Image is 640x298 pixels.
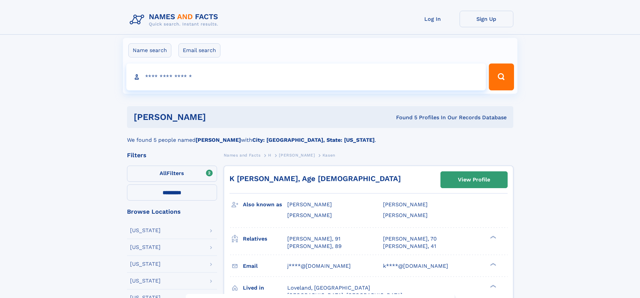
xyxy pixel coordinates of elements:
[287,285,370,291] span: Loveland, [GEOGRAPHIC_DATA]
[127,128,513,144] div: We found 5 people named with .
[301,114,507,121] div: Found 5 Profiles In Our Records Database
[488,235,497,239] div: ❯
[243,260,287,272] h3: Email
[458,172,490,187] div: View Profile
[287,243,342,250] a: [PERSON_NAME], 89
[128,43,171,57] label: Name search
[130,261,161,267] div: [US_STATE]
[460,11,513,27] a: Sign Up
[134,113,301,121] h1: [PERSON_NAME]
[160,170,167,176] span: All
[229,174,401,183] a: K [PERSON_NAME], Age [DEMOGRAPHIC_DATA]
[243,199,287,210] h3: Also known as
[224,151,261,159] a: Names and Facts
[406,11,460,27] a: Log In
[268,151,271,159] a: H
[287,235,340,243] a: [PERSON_NAME], 91
[383,243,436,250] a: [PERSON_NAME], 41
[287,201,332,208] span: [PERSON_NAME]
[243,282,287,294] h3: Lived in
[488,262,497,266] div: ❯
[383,212,428,218] span: [PERSON_NAME]
[127,209,217,215] div: Browse Locations
[488,284,497,288] div: ❯
[268,153,271,158] span: H
[279,153,315,158] span: [PERSON_NAME]
[279,151,315,159] a: [PERSON_NAME]
[252,137,375,143] b: City: [GEOGRAPHIC_DATA], State: [US_STATE]
[383,235,437,243] a: [PERSON_NAME], 70
[127,166,217,182] label: Filters
[178,43,220,57] label: Email search
[323,153,335,158] span: Kasen
[130,228,161,233] div: [US_STATE]
[287,212,332,218] span: [PERSON_NAME]
[441,172,507,188] a: View Profile
[127,11,224,29] img: Logo Names and Facts
[127,152,217,158] div: Filters
[243,233,287,245] h3: Relatives
[489,63,514,90] button: Search Button
[196,137,241,143] b: [PERSON_NAME]
[130,278,161,284] div: [US_STATE]
[130,245,161,250] div: [US_STATE]
[383,201,428,208] span: [PERSON_NAME]
[126,63,486,90] input: search input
